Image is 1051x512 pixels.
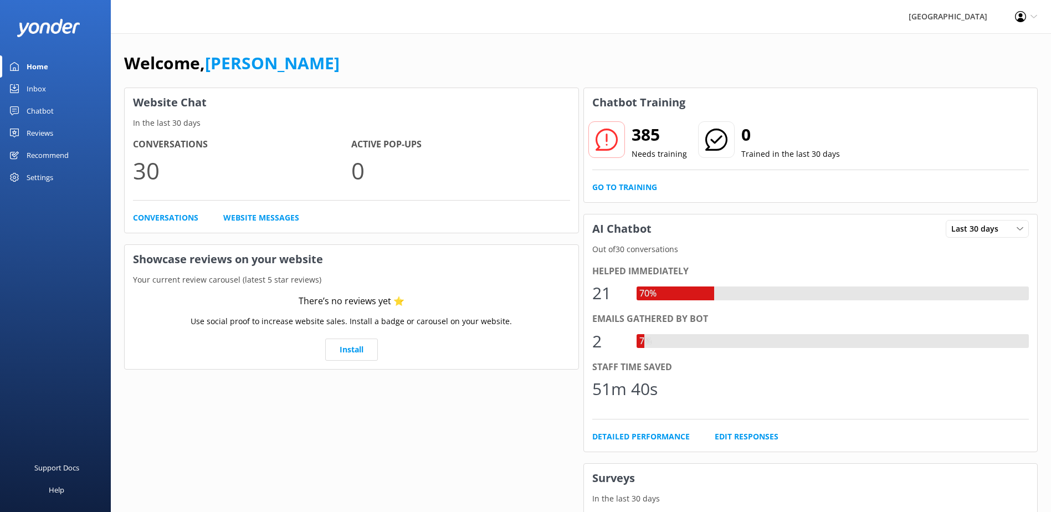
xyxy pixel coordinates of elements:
[125,88,578,117] h3: Website Chat
[27,55,48,78] div: Home
[27,78,46,100] div: Inbox
[49,479,64,501] div: Help
[299,294,404,309] div: There’s no reviews yet ⭐
[632,121,687,148] h2: 385
[632,148,687,160] p: Needs training
[584,464,1038,493] h3: Surveys
[592,264,1029,279] div: Helped immediately
[584,214,660,243] h3: AI Chatbot
[637,334,654,349] div: 7%
[592,280,626,306] div: 21
[17,19,80,37] img: yonder-white-logo.png
[351,137,570,152] h4: Active Pop-ups
[325,339,378,361] a: Install
[584,88,694,117] h3: Chatbot Training
[205,52,340,74] a: [PERSON_NAME]
[951,223,1005,235] span: Last 30 days
[741,121,840,148] h2: 0
[592,328,626,355] div: 2
[592,312,1029,326] div: Emails gathered by bot
[584,493,1038,505] p: In the last 30 days
[133,212,198,224] a: Conversations
[27,122,53,144] div: Reviews
[191,315,512,327] p: Use social proof to increase website sales. Install a badge or carousel on your website.
[584,243,1038,255] p: Out of 30 conversations
[741,148,840,160] p: Trained in the last 30 days
[27,166,53,188] div: Settings
[34,457,79,479] div: Support Docs
[592,360,1029,375] div: Staff time saved
[592,376,658,402] div: 51m 40s
[125,274,578,286] p: Your current review carousel (latest 5 star reviews)
[27,144,69,166] div: Recommend
[715,431,778,443] a: Edit Responses
[125,245,578,274] h3: Showcase reviews on your website
[592,181,657,193] a: Go to Training
[27,100,54,122] div: Chatbot
[133,137,351,152] h4: Conversations
[592,431,690,443] a: Detailed Performance
[351,152,570,189] p: 0
[133,152,351,189] p: 30
[125,117,578,129] p: In the last 30 days
[223,212,299,224] a: Website Messages
[637,286,659,301] div: 70%
[124,50,340,76] h1: Welcome,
